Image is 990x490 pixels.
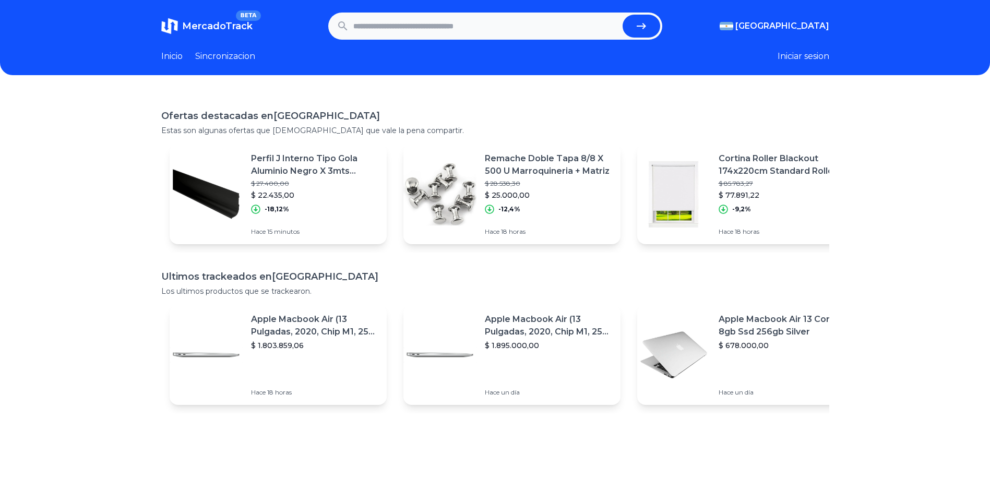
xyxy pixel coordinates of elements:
[403,144,621,244] a: Featured imageRemache Doble Tapa 8/8 X 500 U Marroquineria + Matriz$ 28.538,30$ 25.000,00-12,4%Ha...
[719,313,846,338] p: Apple Macbook Air 13 Core I5 8gb Ssd 256gb Silver
[485,313,612,338] p: Apple Macbook Air (13 Pulgadas, 2020, Chip M1, 256 Gb De Ssd, 8 Gb De Ram) - Plata
[485,340,612,351] p: $ 1.895.000,00
[485,388,612,397] p: Hace un día
[195,50,255,63] a: Sincronizacion
[637,305,854,405] a: Featured imageApple Macbook Air 13 Core I5 8gb Ssd 256gb Silver$ 678.000,00Hace un día
[637,144,854,244] a: Featured imageCortina Roller Blackout 174x220cm Standard Roller Rollerpro$ 85.783,27$ 77.891,22-9...
[403,158,476,231] img: Featured image
[720,20,829,32] button: [GEOGRAPHIC_DATA]
[161,286,829,296] p: Los ultimos productos que se trackearon.
[403,318,476,391] img: Featured image
[637,318,710,391] img: Featured image
[170,144,387,244] a: Featured imagePerfil J Interno Tipo Gola Aluminio Negro X 3mts Muebles$ 27.400,00$ 22.435,00-18,1...
[161,125,829,136] p: Estas son algunas ofertas que [DEMOGRAPHIC_DATA] que vale la pena compartir.
[251,228,378,236] p: Hace 15 minutos
[161,50,183,63] a: Inicio
[170,318,243,391] img: Featured image
[170,158,243,231] img: Featured image
[498,205,520,213] p: -12,4%
[719,388,846,397] p: Hace un día
[485,190,612,200] p: $ 25.000,00
[719,180,846,188] p: $ 85.783,27
[637,158,710,231] img: Featured image
[778,50,829,63] button: Iniciar sesion
[485,228,612,236] p: Hace 18 horas
[403,305,621,405] a: Featured imageApple Macbook Air (13 Pulgadas, 2020, Chip M1, 256 Gb De Ssd, 8 Gb De Ram) - Plata$...
[719,228,846,236] p: Hace 18 horas
[251,313,378,338] p: Apple Macbook Air (13 Pulgadas, 2020, Chip M1, 256 Gb De Ssd, 8 Gb De Ram) - Plata
[236,10,260,21] span: BETA
[485,180,612,188] p: $ 28.538,30
[719,190,846,200] p: $ 77.891,22
[732,205,751,213] p: -9,2%
[170,305,387,405] a: Featured imageApple Macbook Air (13 Pulgadas, 2020, Chip M1, 256 Gb De Ssd, 8 Gb De Ram) - Plata$...
[251,340,378,351] p: $ 1.803.859,06
[720,22,733,30] img: Argentina
[182,20,253,32] span: MercadoTrack
[719,152,846,177] p: Cortina Roller Blackout 174x220cm Standard Roller Rollerpro
[161,269,829,284] h1: Ultimos trackeados en [GEOGRAPHIC_DATA]
[735,20,829,32] span: [GEOGRAPHIC_DATA]
[485,152,612,177] p: Remache Doble Tapa 8/8 X 500 U Marroquineria + Matriz
[265,205,289,213] p: -18,12%
[251,180,378,188] p: $ 27.400,00
[161,18,178,34] img: MercadoTrack
[251,388,378,397] p: Hace 18 horas
[161,18,253,34] a: MercadoTrackBETA
[161,109,829,123] h1: Ofertas destacadas en [GEOGRAPHIC_DATA]
[719,340,846,351] p: $ 678.000,00
[251,152,378,177] p: Perfil J Interno Tipo Gola Aluminio Negro X 3mts Muebles
[251,190,378,200] p: $ 22.435,00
